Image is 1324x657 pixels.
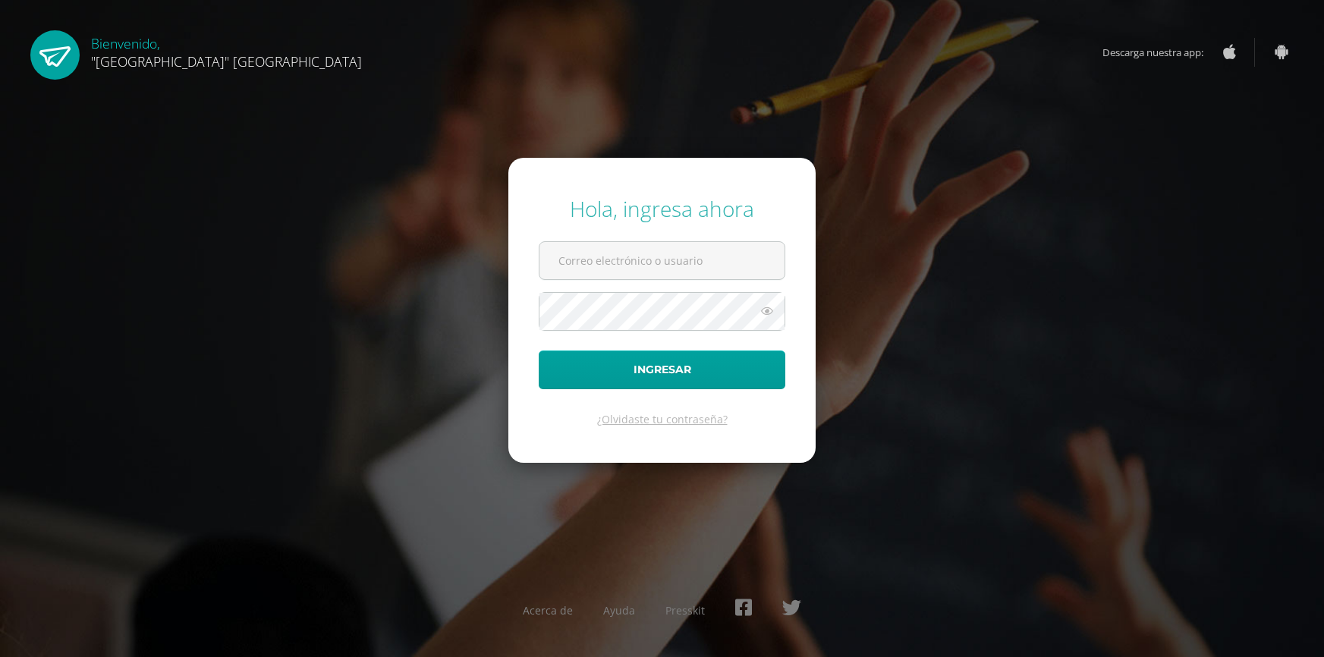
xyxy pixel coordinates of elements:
[539,194,785,223] div: Hola, ingresa ahora
[91,30,362,71] div: Bienvenido,
[665,603,705,618] a: Presskit
[1102,38,1219,67] span: Descarga nuestra app:
[539,242,785,279] input: Correo electrónico o usuario
[91,52,362,71] span: "[GEOGRAPHIC_DATA]" [GEOGRAPHIC_DATA]
[603,603,635,618] a: Ayuda
[597,412,728,426] a: ¿Olvidaste tu contraseña?
[539,351,785,389] button: Ingresar
[523,603,573,618] a: Acerca de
